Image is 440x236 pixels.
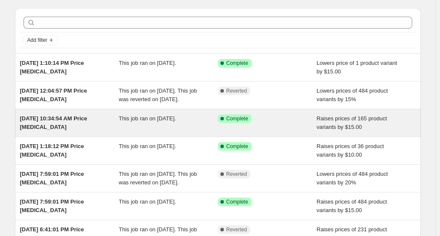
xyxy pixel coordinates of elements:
span: Complete [226,115,248,122]
span: Lowers prices of 484 product variants by 20% [317,171,388,186]
span: [DATE] 1:18:12 PM Price [MEDICAL_DATA] [20,143,84,158]
span: This job ran on [DATE]. This job was reverted on [DATE]. [119,171,197,186]
span: Reverted [226,87,247,94]
span: Complete [226,60,248,67]
span: Reverted [226,171,247,178]
span: This job ran on [DATE]. [119,115,176,122]
span: This job ran on [DATE]. [119,60,176,66]
span: Add filter [27,37,47,44]
span: Raises prices of 36 product variants by $10.00 [317,143,384,158]
span: This job ran on [DATE]. This job was reverted on [DATE]. [119,87,197,102]
span: Raises prices of 484 product variants by $15.00 [317,198,387,213]
span: [DATE] 1:10:14 PM Price [MEDICAL_DATA] [20,60,84,75]
button: Add filter [23,35,58,45]
span: Complete [226,143,248,150]
span: [DATE] 10:34:54 AM Price [MEDICAL_DATA] [20,115,88,130]
span: Reverted [226,226,247,233]
span: This job ran on [DATE]. [119,143,176,149]
span: Lowers price of 1 product variant by $15.00 [317,60,397,75]
span: [DATE] 12:04:57 PM Price [MEDICAL_DATA] [20,87,87,102]
span: This job ran on [DATE]. [119,198,176,205]
span: [DATE] 7:59:01 PM Price [MEDICAL_DATA] [20,171,84,186]
span: Complete [226,198,248,205]
span: Raises prices of 165 product variants by $15.00 [317,115,387,130]
span: [DATE] 7:59:01 PM Price [MEDICAL_DATA] [20,198,84,213]
span: Lowers prices of 484 product variants by 15% [317,87,388,102]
